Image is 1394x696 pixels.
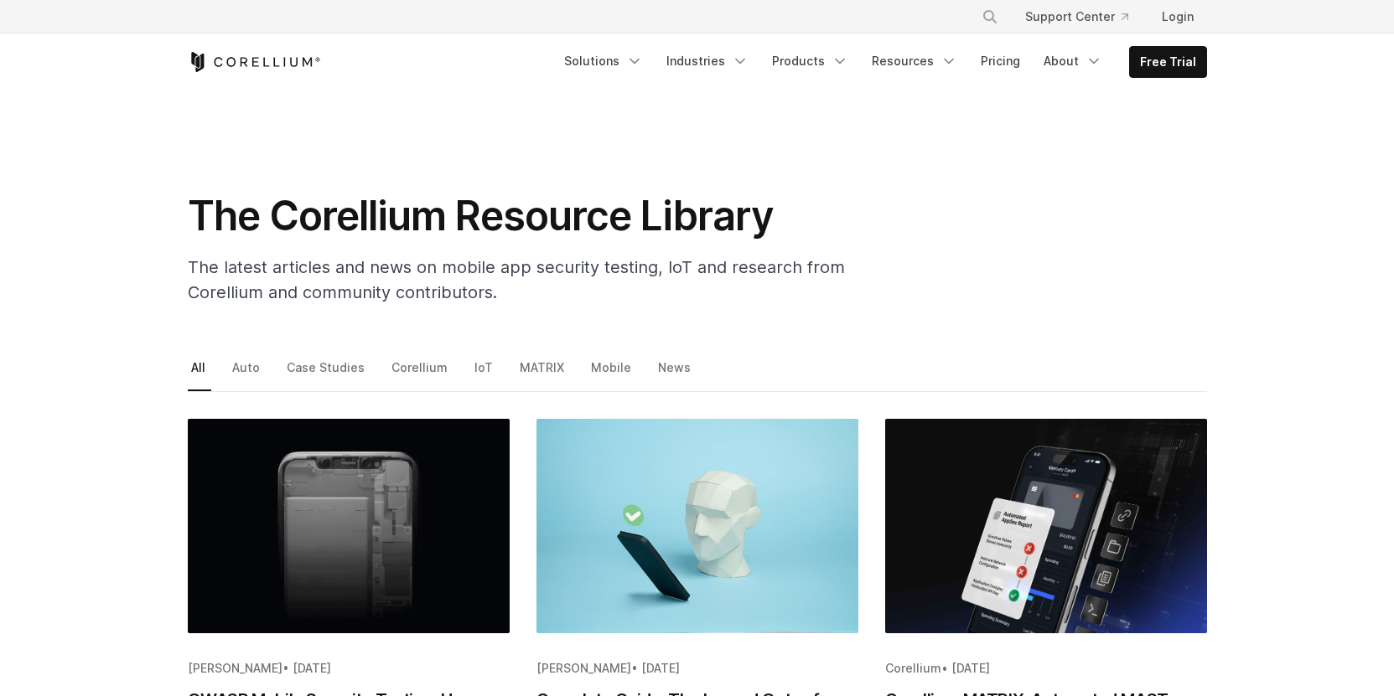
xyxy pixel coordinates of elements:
[862,46,967,76] a: Resources
[516,356,570,391] a: MATRIX
[762,46,858,76] a: Products
[188,257,845,302] span: The latest articles and news on mobile app security testing, IoT and research from Corellium and ...
[471,356,499,391] a: IoT
[188,661,282,675] span: [PERSON_NAME]
[641,661,680,675] span: [DATE]
[885,661,941,675] span: Corellium
[554,46,653,76] a: Solutions
[188,191,858,241] h1: The Corellium Resource Library
[885,660,1207,677] div: •
[293,661,331,675] span: [DATE]
[951,661,990,675] span: [DATE]
[1148,2,1207,32] a: Login
[188,52,321,72] a: Corellium Home
[188,419,510,633] img: OWASP Mobile Security Testing: How Virtual Devices Catch What Top 10 Checks Miss
[1034,46,1112,76] a: About
[961,2,1207,32] div: Navigation Menu
[388,356,453,391] a: Corellium
[1130,47,1206,77] a: Free Trial
[971,46,1030,76] a: Pricing
[536,419,858,633] img: Complete Guide: The Ins and Outs of Automated Mobile Application Security Testing
[283,356,371,391] a: Case Studies
[229,356,266,391] a: Auto
[588,356,637,391] a: Mobile
[655,356,697,391] a: News
[188,660,510,677] div: •
[885,419,1207,633] img: Corellium MATRIX: Automated MAST Testing for Mobile Security
[554,46,1207,78] div: Navigation Menu
[975,2,1005,32] button: Search
[536,660,858,677] div: •
[188,356,211,391] a: All
[1012,2,1142,32] a: Support Center
[656,46,759,76] a: Industries
[536,661,631,675] span: [PERSON_NAME]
